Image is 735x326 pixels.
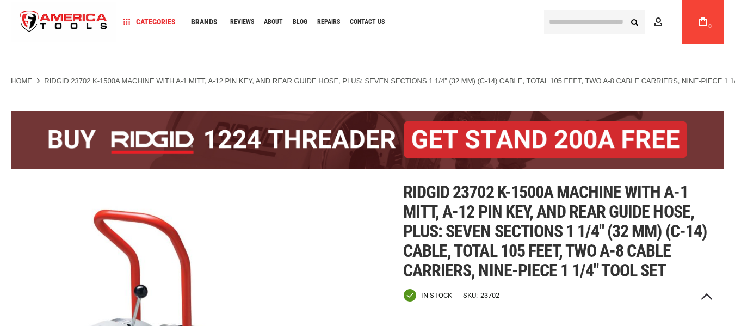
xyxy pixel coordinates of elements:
[11,2,116,42] img: America Tools
[191,18,218,26] span: Brands
[225,15,259,29] a: Reviews
[708,23,712,29] span: 0
[421,292,452,299] span: In stock
[312,15,345,29] a: Repairs
[230,19,254,25] span: Reviews
[11,111,724,169] img: BOGO: Buy the RIDGID® 1224 Threader (26092), get the 92467 200A Stand FREE!
[345,15,390,29] a: Contact Us
[186,15,223,29] a: Brands
[403,182,707,281] span: Ridgid 23702 k-1500a machine with a-1 mitt, a-12 pin key, and rear guide hose, plus: seven sectio...
[123,18,176,26] span: Categories
[624,11,645,32] button: Search
[11,76,32,86] a: Home
[259,15,288,29] a: About
[288,15,312,29] a: Blog
[403,288,452,302] div: Availability
[317,19,340,25] span: Repairs
[264,19,283,25] span: About
[480,292,499,299] div: 23702
[119,15,181,29] a: Categories
[293,19,307,25] span: Blog
[11,2,116,42] a: store logo
[350,19,385,25] span: Contact Us
[463,292,480,299] strong: SKU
